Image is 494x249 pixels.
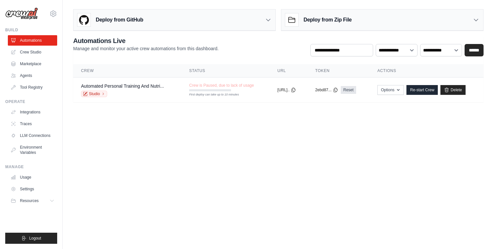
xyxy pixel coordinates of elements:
[5,7,38,20] img: Logo
[96,16,143,24] h3: Deploy from GitHub
[5,233,57,244] button: Logout
[73,36,219,45] h2: Automations Live
[8,82,57,93] a: Tool Registry
[406,85,438,95] a: Re-start Crew
[81,83,164,89] a: Automated Personal Training And Nutri...
[77,13,91,26] img: GitHub Logo
[307,64,370,78] th: Token
[377,85,404,95] button: Options
[5,99,57,104] div: Operate
[370,64,484,78] th: Actions
[8,119,57,129] a: Traces
[189,93,231,97] div: First deploy can take up to 10 minutes
[29,236,41,241] span: Logout
[8,130,57,141] a: LLM Connections
[315,87,338,93] button: 2ebd87...
[8,47,57,57] a: Crew Studio
[8,196,57,206] button: Resources
[8,70,57,81] a: Agents
[440,85,466,95] a: Delete
[73,64,181,78] th: Crew
[8,107,57,117] a: Integrations
[189,83,254,88] span: Crew is Paused, due to lack of usage
[73,45,219,52] p: Manage and monitor your active crew automations from this dashboard.
[81,91,107,97] a: Studio
[8,142,57,158] a: Environment Variables
[20,198,39,203] span: Resources
[8,35,57,46] a: Automations
[5,164,57,169] div: Manage
[270,64,307,78] th: URL
[304,16,352,24] h3: Deploy from Zip File
[181,64,270,78] th: Status
[5,27,57,33] div: Build
[8,184,57,194] a: Settings
[8,59,57,69] a: Marketplace
[8,172,57,183] a: Usage
[341,86,356,94] a: Reset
